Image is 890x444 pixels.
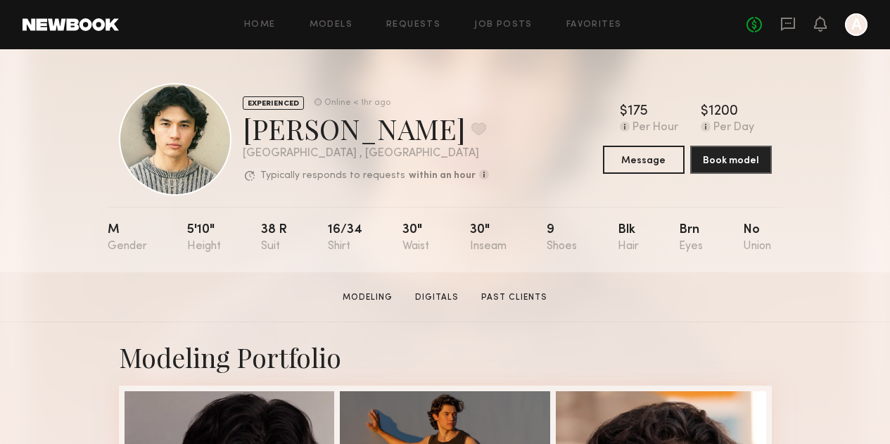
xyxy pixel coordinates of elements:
div: EXPERIENCED [243,96,304,110]
div: 1200 [708,105,738,119]
div: 9 [547,224,577,253]
button: Message [603,146,685,174]
div: 5'10" [187,224,221,253]
div: Modeling Portfolio [119,339,772,374]
a: Home [244,20,276,30]
div: 16/34 [328,224,362,253]
a: Models [310,20,352,30]
div: 30" [402,224,429,253]
button: Book model [690,146,772,174]
a: Past Clients [476,291,553,304]
a: Requests [386,20,440,30]
div: Per Hour [632,122,678,134]
div: [PERSON_NAME] [243,110,489,147]
div: 38 r [261,224,287,253]
div: [GEOGRAPHIC_DATA] , [GEOGRAPHIC_DATA] [243,148,489,160]
div: M [108,224,147,253]
div: Brn [679,224,703,253]
b: within an hour [409,171,476,181]
div: No [743,224,771,253]
div: 30" [470,224,507,253]
div: Per Day [713,122,754,134]
a: Job Posts [474,20,533,30]
a: Favorites [566,20,622,30]
div: Blk [618,224,639,253]
div: Online < 1hr ago [324,99,390,108]
div: $ [620,105,628,119]
div: 175 [628,105,648,119]
p: Typically responds to requests [260,171,405,181]
a: Digitals [409,291,464,304]
a: Modeling [337,291,398,304]
div: $ [701,105,708,119]
a: A [845,13,867,36]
